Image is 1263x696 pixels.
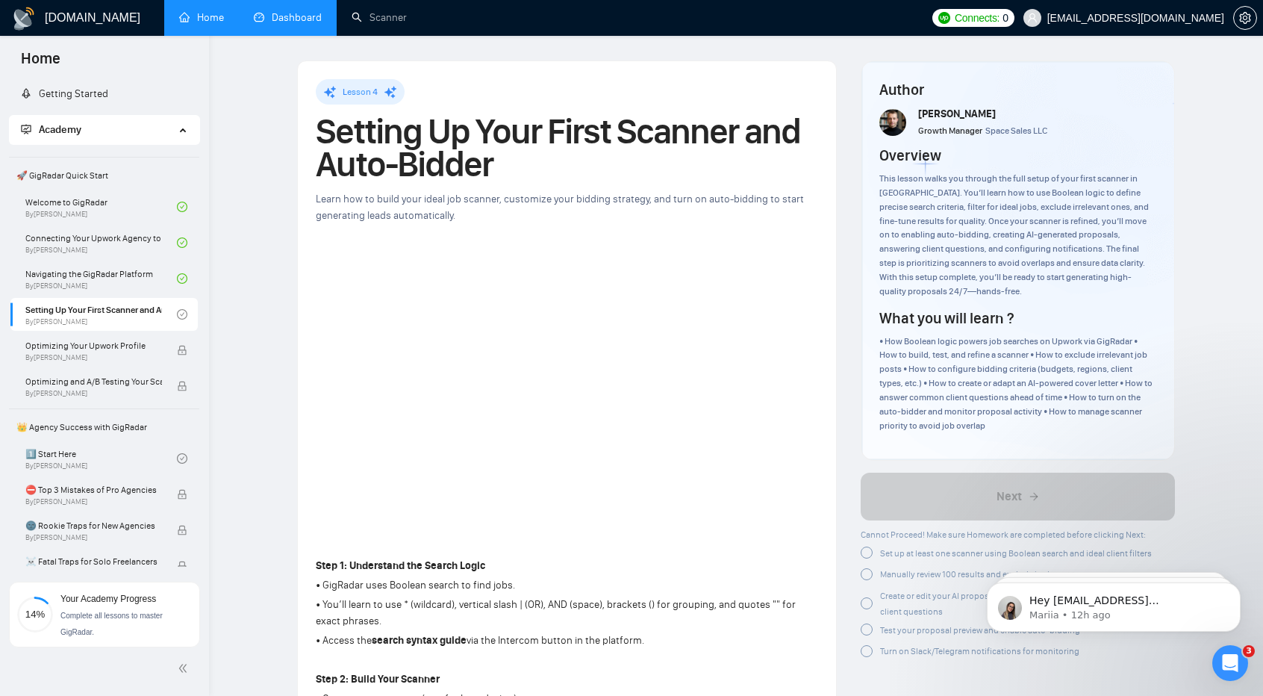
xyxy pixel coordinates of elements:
span: setting [1234,12,1256,24]
a: homeHome [179,11,224,24]
p: • You’ll learn to use * (wildcard), vertical slash | (OR), AND (space), brackets () for grouping,... [316,597,818,630]
span: Connects: [955,10,1000,26]
span: 3 [1243,645,1255,657]
li: Getting Started [9,79,199,109]
span: Create or edit your AI proposal template and pre-fill answers to common client questions [880,591,1156,617]
span: double-left [178,661,193,676]
span: Cannot Proceed! Make sure Homework are completed before clicking Next: [861,529,1146,540]
span: lock [177,345,187,355]
span: lock [177,525,187,535]
div: This lesson walks you through the full setup of your first scanner in [GEOGRAPHIC_DATA]. You’ll l... [879,172,1156,299]
span: ☠️ Fatal Traps for Solo Freelancers [25,554,162,569]
strong: Step 2: Build Your Scanner [316,673,440,686]
span: Optimizing and A/B Testing Your Scanner for Better Results [25,374,162,389]
a: rocketGetting Started [21,87,108,100]
button: setting [1233,6,1257,30]
span: Complete all lessons to master GigRadar. [60,612,163,636]
span: Learn how to build your ideal job scanner, customize your bidding strategy, and turn on auto-bidd... [316,193,804,222]
span: fund-projection-screen [21,124,31,134]
span: Lesson 4 [343,87,378,97]
h4: Overview [879,145,941,166]
span: 14% [17,609,53,619]
span: 🌚 Rookie Traps for New Agencies [25,518,162,533]
a: setting [1233,12,1257,24]
iframe: Intercom live chat [1212,645,1248,681]
a: Navigating the GigRadar PlatformBy[PERSON_NAME] [25,262,177,295]
span: check-circle [177,273,187,284]
span: 0 [1002,10,1008,26]
iframe: Intercom notifications message [964,551,1263,656]
span: Your Academy Progress [60,594,156,604]
a: Welcome to GigRadarBy[PERSON_NAME] [25,190,177,223]
a: Setting Up Your First Scanner and Auto-BidderBy[PERSON_NAME] [25,298,177,331]
span: Growth Manager [918,125,982,136]
span: By [PERSON_NAME] [25,533,162,542]
span: Test your proposal preview and enable auto-bidding [880,625,1080,636]
span: Academy [39,123,81,136]
a: 1️⃣ Start HereBy[PERSON_NAME] [25,442,177,475]
strong: Step 1: Understand the Search Logic [316,559,485,572]
p: • GigRadar uses Boolean search to find jobs. [316,577,818,594]
a: searchScanner [352,11,407,24]
span: By [PERSON_NAME] [25,353,162,362]
strong: search syntax guide [372,634,467,647]
span: check-circle [177,237,187,248]
span: check-circle [177,309,187,320]
span: Next [997,488,1022,506]
span: lock [177,561,187,571]
button: Next [861,473,1175,521]
a: dashboardDashboard [254,11,322,24]
span: ⛔ Top 3 Mistakes of Pro Agencies [25,482,162,497]
span: Space Sales LLC [985,125,1047,136]
h1: Setting Up Your First Scanner and Auto-Bidder [316,115,818,181]
span: Optimizing Your Upwork Profile [25,338,162,353]
span: Academy [21,123,81,136]
a: Connecting Your Upwork Agency to GigRadarBy[PERSON_NAME] [25,226,177,259]
span: user [1027,13,1038,23]
div: • How Boolean logic powers job searches on Upwork via GigRadar • How to build, test, and refine a... [879,335,1156,433]
span: By [PERSON_NAME] [25,497,162,506]
span: lock [177,381,187,391]
span: check-circle [177,453,187,464]
img: logo [12,7,36,31]
img: vlad-t.jpg [879,109,906,136]
span: lock [177,489,187,500]
span: 👑 Agency Success with GigRadar [10,412,198,442]
span: 🚀 GigRadar Quick Start [10,161,198,190]
span: [PERSON_NAME] [918,108,996,120]
span: Turn on Slack/Telegram notifications for monitoring [880,646,1079,656]
span: Set up at least one scanner using Boolean search and ideal client filters [880,548,1152,559]
img: upwork-logo.png [938,12,950,24]
h4: What you will learn ? [879,308,1014,329]
span: Home [9,48,72,79]
span: Manually review 100 results and exclude irrelevant terms [880,569,1094,580]
span: check-circle [177,202,187,212]
h4: Author [879,79,1156,100]
p: • Access the via the Intercom button in the platform. [316,633,818,649]
span: By [PERSON_NAME] [25,389,162,398]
